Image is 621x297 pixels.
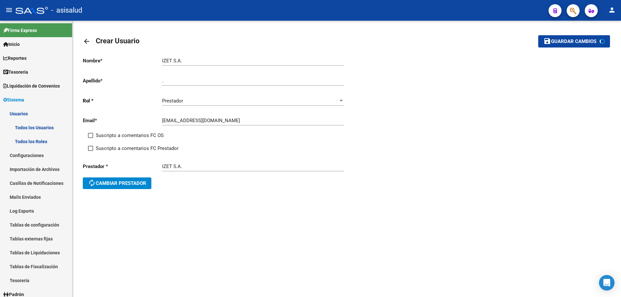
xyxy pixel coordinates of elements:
[96,144,179,152] span: Suscripto a comentarios FC Prestador
[3,55,27,62] span: Reportes
[83,117,162,124] p: Email
[83,163,162,170] p: Prestador *
[3,69,28,76] span: Tesorería
[543,37,551,45] mat-icon: save
[83,97,162,104] p: Rol *
[3,27,37,34] span: Firma Express
[5,6,13,14] mat-icon: menu
[162,98,183,104] span: Prestador
[3,41,20,48] span: Inicio
[96,132,164,139] span: Suscripto a comentarios FC OS
[551,39,596,45] span: Guardar cambios
[83,37,91,45] mat-icon: arrow_back
[83,57,162,64] p: Nombre
[51,3,82,17] span: - asisalud
[538,35,610,47] button: Guardar cambios
[3,82,60,90] span: Liquidación de Convenios
[3,96,24,103] span: Sistema
[88,179,96,187] mat-icon: autorenew
[608,6,616,14] mat-icon: person
[83,177,151,189] button: Cambiar prestador
[88,180,146,186] span: Cambiar prestador
[599,275,615,291] div: Open Intercom Messenger
[96,37,139,45] span: Crear Usuario
[83,77,162,84] p: Apellido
